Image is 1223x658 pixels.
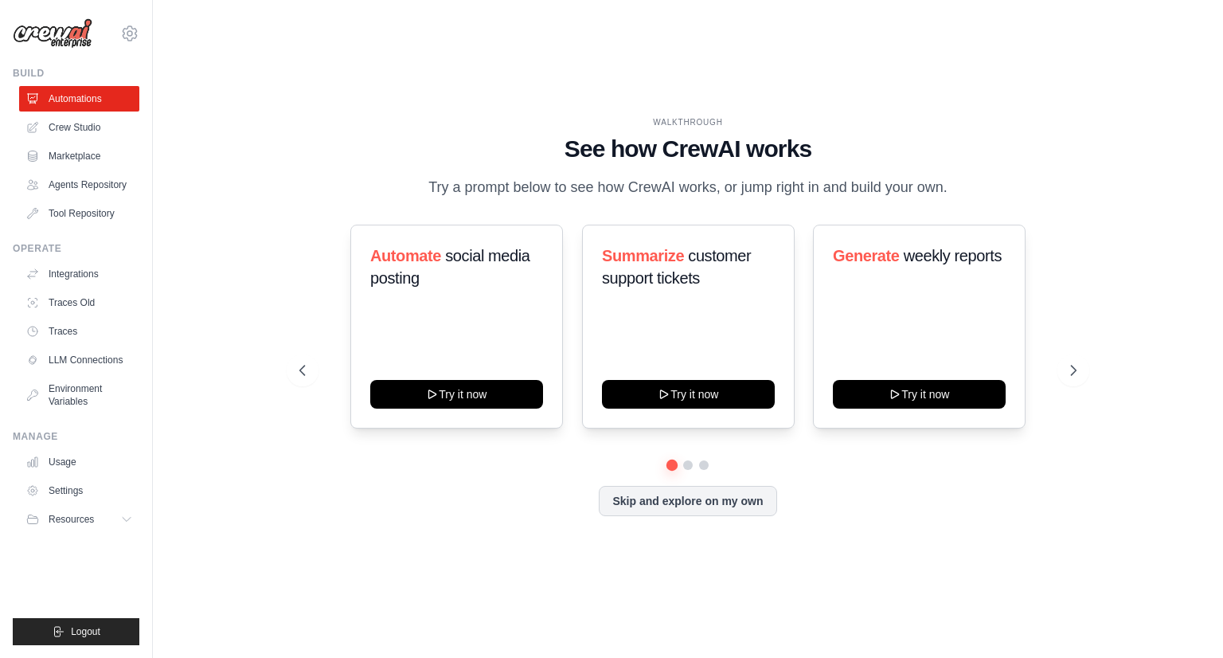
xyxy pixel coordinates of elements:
span: Resources [49,513,94,526]
button: Try it now [602,380,775,409]
iframe: Chat Widget [1143,582,1223,658]
div: Manage [13,430,139,443]
button: Resources [19,507,139,532]
span: customer support tickets [602,247,751,287]
a: Integrations [19,261,139,287]
button: Logout [13,618,139,645]
span: Logout [71,625,100,638]
span: Summarize [602,247,684,264]
a: Traces Old [19,290,139,315]
button: Skip and explore on my own [599,486,776,516]
div: WALKTHROUGH [299,116,1076,128]
span: Generate [833,247,900,264]
a: LLM Connections [19,347,139,373]
img: Logo [13,18,92,49]
a: Settings [19,478,139,503]
h1: See how CrewAI works [299,135,1076,163]
p: Try a prompt below to see how CrewAI works, or jump right in and build your own. [420,176,955,199]
span: weekly reports [904,247,1002,264]
a: Marketplace [19,143,139,169]
a: Usage [19,449,139,475]
a: Automations [19,86,139,112]
a: Environment Variables [19,376,139,414]
a: Traces [19,319,139,344]
button: Try it now [370,380,543,409]
a: Agents Repository [19,172,139,198]
div: Build [13,67,139,80]
span: Automate [370,247,441,264]
a: Crew Studio [19,115,139,140]
a: Tool Repository [19,201,139,226]
span: social media posting [370,247,530,287]
div: Operate [13,242,139,255]
button: Try it now [833,380,1006,409]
